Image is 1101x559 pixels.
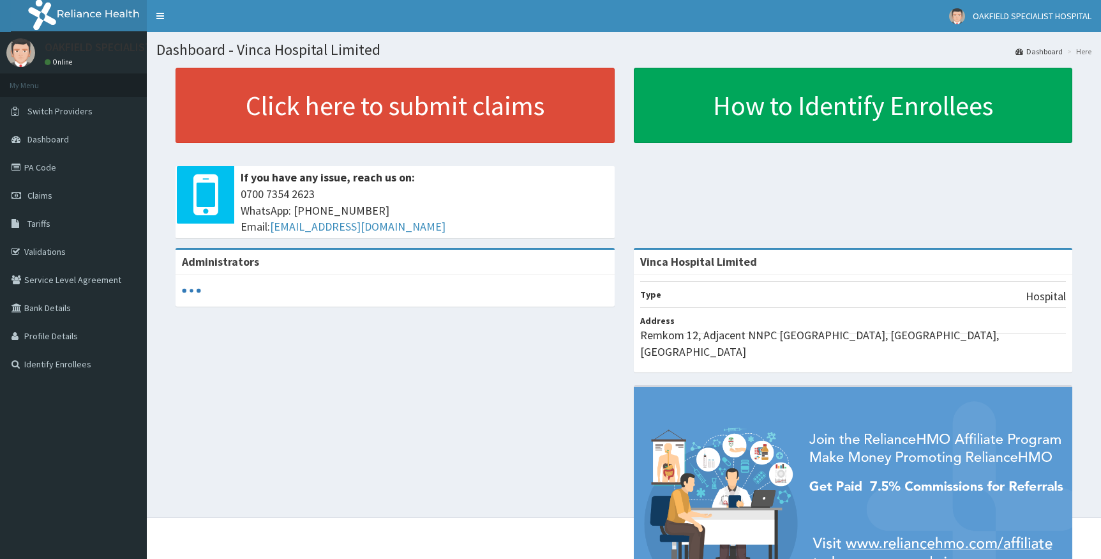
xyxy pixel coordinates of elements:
b: If you have any issue, reach us on: [241,170,415,185]
p: Hospital [1026,288,1066,305]
span: Tariffs [27,218,50,229]
p: Remkom 12, Adjacent NNPC [GEOGRAPHIC_DATA], [GEOGRAPHIC_DATA], [GEOGRAPHIC_DATA] [640,327,1067,360]
a: How to Identify Enrollees [634,68,1073,143]
span: Dashboard [27,134,69,145]
b: Type [640,289,661,300]
h1: Dashboard - Vinca Hospital Limited [156,42,1091,58]
span: Switch Providers [27,105,93,117]
svg: audio-loading [182,281,201,300]
b: Administrators [182,254,259,269]
span: Claims [27,190,52,201]
img: User Image [949,8,965,24]
span: OAKFIELD SPECIALIST HOSPITAL [973,10,1091,22]
a: [EMAIL_ADDRESS][DOMAIN_NAME] [270,219,446,234]
strong: Vinca Hospital Limited [640,254,757,269]
img: User Image [6,38,35,67]
span: 0700 7354 2623 WhatsApp: [PHONE_NUMBER] Email: [241,186,608,235]
a: Click here to submit claims [176,68,615,143]
li: Here [1064,46,1091,57]
a: Online [45,57,75,66]
p: OAKFIELD SPECIALIST HOSPITAL [45,42,204,53]
b: Address [640,315,675,326]
a: Dashboard [1015,46,1063,57]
